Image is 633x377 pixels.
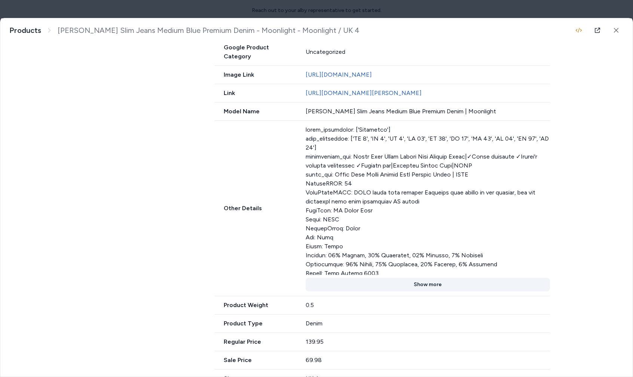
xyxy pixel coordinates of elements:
[306,71,372,78] a: [URL][DOMAIN_NAME]
[306,319,550,328] div: Denim
[215,204,297,213] span: Other Details
[215,107,297,116] span: Model Name
[215,89,297,98] span: Link
[58,26,360,35] span: [PERSON_NAME] Slim Jeans Medium Blue Premium Denim - Moonlight - Moonlight / UK 4
[306,337,550,346] div: 139.95
[215,337,297,346] span: Regular Price
[215,356,297,365] span: Sale Price
[306,89,422,96] a: [URL][DOMAIN_NAME][PERSON_NAME]
[9,26,360,35] nav: breadcrumb
[215,319,297,328] span: Product Type
[215,70,297,79] span: Image Link
[215,43,297,61] span: Google Product Category
[306,107,550,116] div: [PERSON_NAME] Slim Jeans Medium Blue Premium Denim | Moonlight
[306,301,550,310] div: 0.5
[9,26,41,35] a: Products
[306,278,550,291] button: Show more
[306,47,550,56] div: Uncategorized
[215,301,297,310] span: Product Weight
[306,356,550,365] div: 69.98
[306,125,550,275] div: lorem_ipsumdolor: ['Sitametco'] adip_elitseddoe: ['TE 8', 'IN 4', 'UT 4', 'LA 03', 'ET 38', 'DO 1...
